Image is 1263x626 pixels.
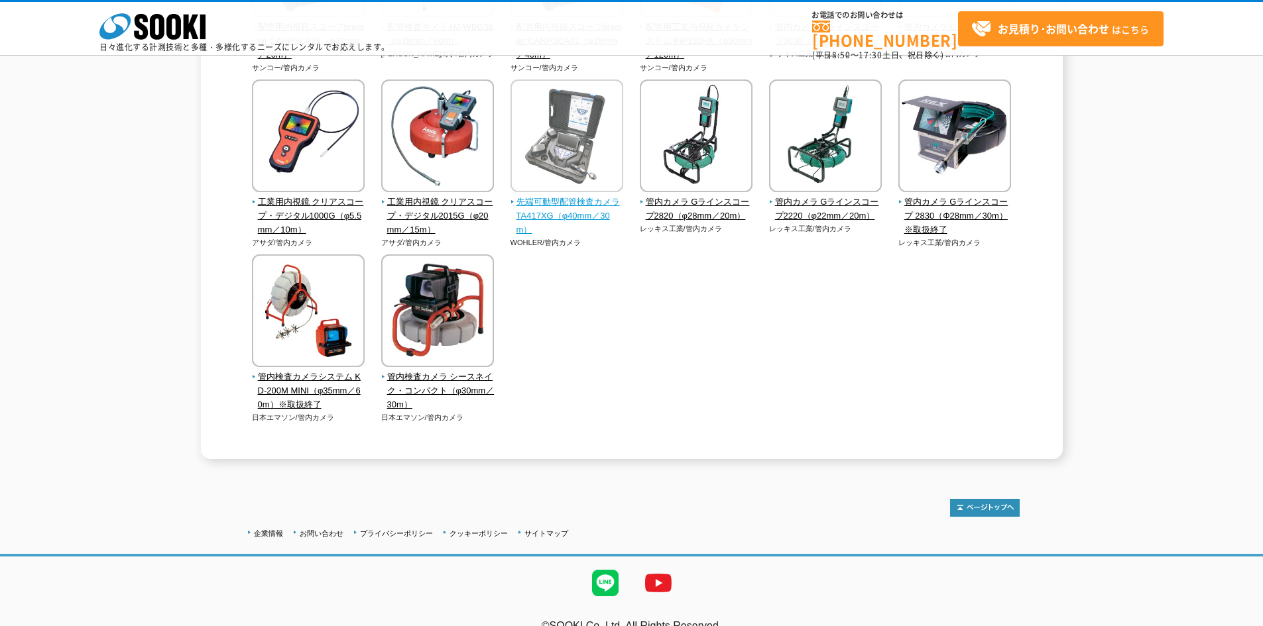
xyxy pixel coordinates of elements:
img: トップページへ [950,499,1020,517]
a: 管内検査カメラ シースネイク・コンパクト（φ30mm／30m） [381,358,495,411]
a: 先端可動型配管検査カメラ TA417XG（φ40mm／30m） [511,183,624,236]
a: サイトマップ [524,529,568,537]
p: レッキス工業/管内カメラ [640,223,753,235]
strong: お見積り･お問い合わせ [998,21,1109,36]
span: (平日 ～ 土日、祝日除く) [812,49,943,61]
span: 管内カメラ Gラインスコープ2220（φ22mm／20m） [769,195,882,223]
span: 先端可動型配管検査カメラ TA417XG（φ40mm／30m） [511,195,624,236]
span: 工業用内視鏡 クリアスコープ・デジタル2015G（φ20mm／15m） [381,195,495,236]
a: お見積り･お問い合わせはこちら [958,11,1164,46]
img: 管内カメラ Gラインスコープ2220（φ22mm／20m） [769,79,882,195]
span: はこちら [971,19,1149,39]
p: 日本エマソン/管内カメラ [252,412,365,423]
p: サンコー/管内カメラ [511,62,624,74]
p: アサダ/管内カメラ [381,237,495,248]
span: お電話でのお問い合わせは [812,11,958,19]
a: 管内カメラ Gラインスコープ 2830（Φ28mm／30m）※取扱終了 [898,183,1012,236]
img: 管内カメラ Gラインスコープ 2830（Φ28mm／30m）※取扱終了 [898,79,1011,195]
span: 管内検査カメラ シースネイク・コンパクト（φ30mm／30m） [381,370,495,411]
a: 工業用内視鏡 クリアスコープ・デジタル1000G（φ5.5mm／10m） [252,183,365,236]
p: WOHLER/管内カメラ [511,237,624,248]
span: 17:30 [859,49,882,61]
a: [PHONE_NUMBER] [812,21,958,48]
span: 8:50 [832,49,851,61]
p: レッキス工業/管内カメラ [769,223,882,235]
a: 工業用内視鏡 クリアスコープ・デジタル2015G（φ20mm／15m） [381,183,495,236]
img: 工業用内視鏡 クリアスコープ・デジタル2015G（φ20mm／15m） [381,79,494,195]
img: 工業用内視鏡 クリアスコープ・デジタル1000G（φ5.5mm／10m） [252,79,365,195]
a: クッキーポリシー [450,529,508,537]
p: 日々進化する計測技術と多種・多様化するニーズにレンタルでお応えします。 [99,43,390,51]
p: サンコー/管内カメラ [640,62,753,74]
a: 管内カメラ Gラインスコープ2220（φ22mm／20m） [769,183,882,223]
span: 管内検査カメラシステム KD-200M MINI（φ35mm／60m）※取扱終了 [252,370,365,411]
p: アサダ/管内カメラ [252,237,365,248]
img: 管内検査カメラシステム KD-200M MINI（φ35mm／60m）※取扱終了 [252,254,365,370]
span: 管内カメラ Gラインスコープ2820（φ28mm／20m） [640,195,753,223]
img: 管内カメラ Gラインスコープ2820（φ28mm／20m） [640,79,752,195]
a: 企業情報 [254,529,283,537]
a: 管内カメラ Gラインスコープ2820（φ28mm／20m） [640,183,753,223]
img: LINE [579,556,632,609]
span: 管内カメラ Gラインスコープ 2830（Φ28mm／30m）※取扱終了 [898,195,1012,236]
a: お問い合わせ [300,529,343,537]
img: 先端可動型配管検査カメラ TA417XG（φ40mm／30m） [511,79,623,195]
p: サンコー/管内カメラ [252,62,365,74]
img: 管内検査カメラ シースネイク・コンパクト（φ30mm／30m） [381,254,494,370]
p: レッキス工業/管内カメラ [898,237,1012,248]
span: 工業用内視鏡 クリアスコープ・デジタル1000G（φ5.5mm／10m） [252,195,365,236]
a: 管内検査カメラシステム KD-200M MINI（φ35mm／60m）※取扱終了 [252,358,365,411]
p: 日本エマソン/管内カメラ [381,412,495,423]
img: YouTube [632,556,685,609]
a: プライバシーポリシー [360,529,433,537]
